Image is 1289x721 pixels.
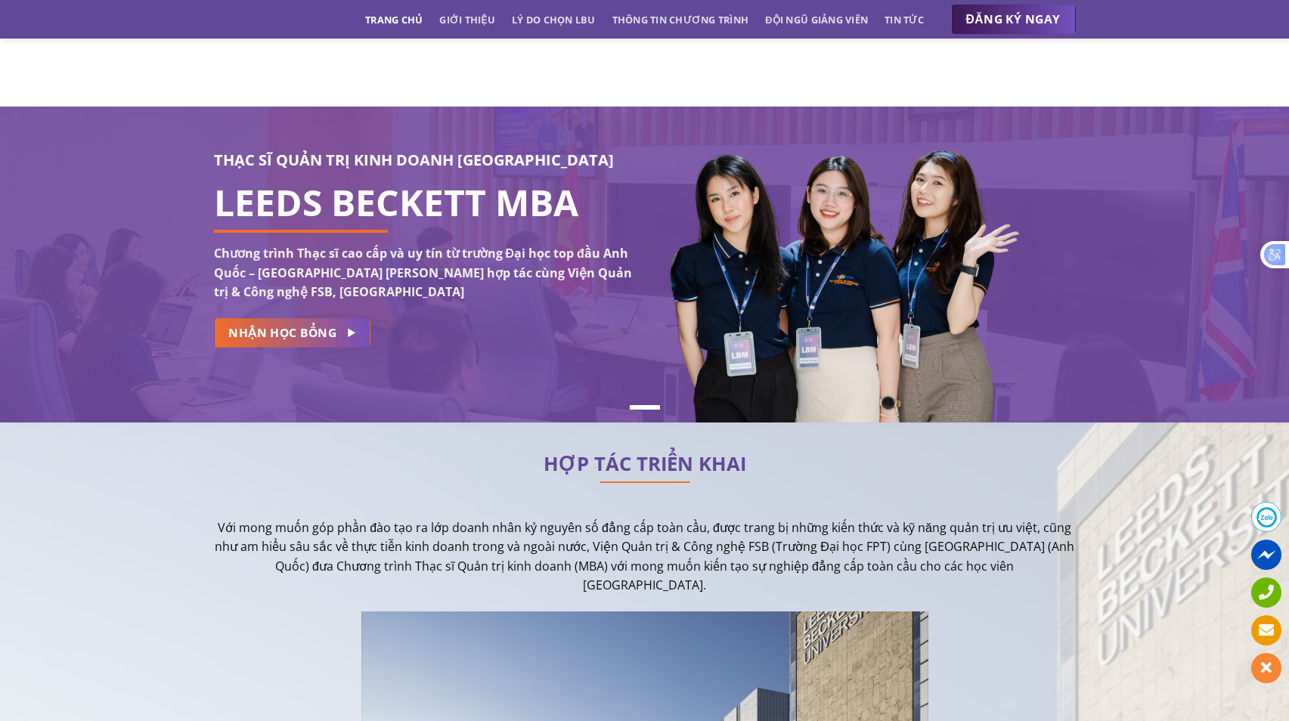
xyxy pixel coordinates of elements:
[365,6,423,33] a: Trang chủ
[951,5,1076,35] a: ĐĂNG KÝ NGAY
[512,6,596,33] a: Lý do chọn LBU
[885,6,924,33] a: Tin tức
[214,318,370,348] a: NHẬN HỌC BỔNG
[214,193,634,212] h1: LEEDS BECKETT MBA
[612,6,749,33] a: Thông tin chương trình
[228,323,336,342] span: NHẬN HỌC BỔNG
[966,10,1061,29] span: ĐĂNG KÝ NGAY
[765,6,868,33] a: Đội ngũ giảng viên
[214,245,632,300] strong: Chương trình Thạc sĩ cao cấp và uy tín từ trường Đại học top đầu Anh Quốc – [GEOGRAPHIC_DATA] [PE...
[214,148,634,172] h3: THẠC SĨ QUẢN TRỊ KINH DOANH [GEOGRAPHIC_DATA]
[630,405,660,410] li: Page dot 1
[600,481,690,483] img: line-lbu.jpg
[214,456,1076,472] h2: HỢP TÁC TRIỂN KHAI
[214,518,1076,596] p: Với mong muốn góp phần đào tạo ra lớp doanh nhân kỷ nguyên số đẳng cấp toàn cầu, được trang bị nh...
[439,6,495,33] a: Giới thiệu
